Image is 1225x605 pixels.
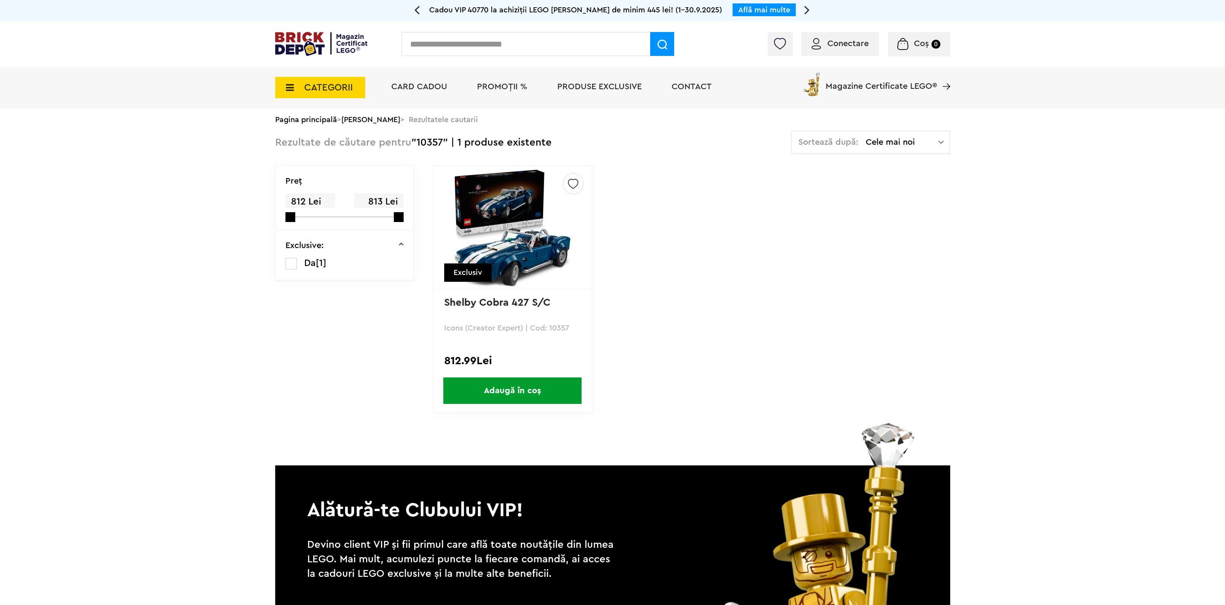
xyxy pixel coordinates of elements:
[866,138,938,146] span: Cele mai noi
[453,168,572,287] img: Shelby Cobra 427 S/C
[914,39,929,48] span: Coș
[354,193,404,210] span: 813 Lei
[444,355,581,366] div: 812.99Lei
[429,6,722,14] span: Cadou VIP 40770 la achiziții LEGO [PERSON_NAME] de minim 445 lei! (1-30.9.2025)
[443,377,582,404] span: Adaugă în coș
[444,263,492,282] div: Exclusiv
[341,116,400,123] a: [PERSON_NAME]
[285,193,335,210] span: 812 Lei
[738,6,790,14] a: Află mai multe
[316,258,326,268] span: [1]
[275,108,950,131] div: > > Rezultatele cautarii
[391,82,447,91] a: Card Cadou
[798,138,858,146] span: Sortează după:
[304,258,316,268] span: Da
[275,137,411,148] span: Rezultate de căutare pentru
[827,39,869,48] span: Conectare
[826,71,937,91] span: Magazine Certificate LEGO®
[307,538,619,581] p: Devino client VIP și fii primul care află toate noutățile din lumea LEGO. Mai mult, acumulezi pun...
[275,465,950,523] p: Alătură-te Clubului VIP!
[557,82,642,91] a: Produse exclusive
[812,39,869,48] a: Conectare
[275,116,337,123] a: Pagina principală
[275,131,552,155] div: "10357" | 1 produse existente
[477,82,527,91] a: PROMOȚII %
[304,83,353,92] span: CATEGORII
[444,298,550,308] a: Shelby Cobra 427 S/C
[931,40,940,49] small: 0
[444,324,581,332] p: Icons (Creator Expert) | Cod: 10357
[434,377,592,404] a: Adaugă în coș
[937,71,950,79] a: Magazine Certificate LEGO®
[672,82,712,91] a: Contact
[285,177,302,185] p: Preţ
[285,241,324,250] p: Exclusive:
